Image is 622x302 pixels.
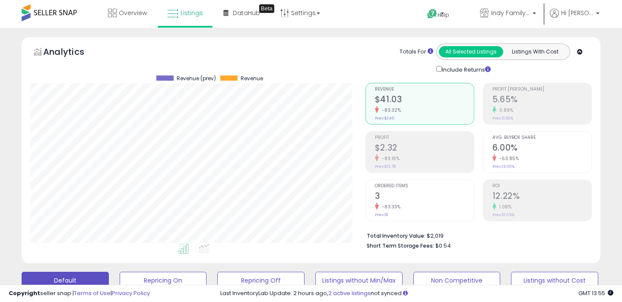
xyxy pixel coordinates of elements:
a: 2 active listings [328,289,371,297]
small: Prev: 12.09% [492,212,514,217]
button: Listings without Cost [511,272,598,289]
h2: 6.00% [492,143,591,154]
small: Prev: 13.00% [492,164,514,169]
a: Hi [PERSON_NAME] [550,9,600,28]
span: Profit [PERSON_NAME] [492,87,591,92]
h2: $41.03 [375,94,474,106]
button: Listings without Min/Max [315,272,403,289]
span: 2025-09-17 13:55 GMT [578,289,613,297]
a: Help [420,2,466,28]
div: Totals For [400,48,433,56]
span: Listings [181,9,203,17]
small: -53.85% [496,155,519,162]
span: Help [438,11,449,19]
span: $0.54 [435,242,451,250]
button: Repricing On [120,272,207,289]
small: -83.33% [379,204,401,210]
span: Revenue (prev) [177,75,216,82]
span: DataHub [233,9,260,17]
div: seller snap | | [9,289,150,298]
span: Overview [119,9,147,17]
span: Hi [PERSON_NAME] [561,9,593,17]
i: Get Help [427,9,438,19]
small: Prev: 5.60% [492,116,513,121]
strong: Copyright [9,289,40,297]
li: $2,019 [367,230,585,240]
a: Privacy Policy [112,289,150,297]
small: 0.89% [496,107,514,113]
h2: 12.22% [492,191,591,203]
small: -83.16% [379,155,400,162]
small: -83.32% [379,107,401,113]
h2: $2.32 [375,143,474,154]
a: Terms of Use [74,289,111,297]
span: Revenue [241,75,263,82]
b: Total Inventory Value: [367,232,425,239]
div: Last InventoryLab Update: 2 hours ago, not synced. [220,289,613,298]
span: ROI [492,184,591,189]
span: Revenue [375,87,474,92]
button: All Selected Listings [439,46,503,57]
small: 1.08% [496,204,512,210]
span: Indy Family Discount [491,9,530,17]
h5: Analytics [43,46,101,60]
div: Include Returns [430,64,501,74]
button: Non Competitive [413,272,501,289]
h2: 5.65% [492,94,591,106]
button: Listings With Cost [503,46,567,57]
small: Prev: $246 [375,116,394,121]
button: Default [22,272,109,289]
span: Avg. Buybox Share [492,135,591,140]
small: Prev: $13.78 [375,164,396,169]
span: Ordered Items [375,184,474,189]
h2: 3 [375,191,474,203]
span: Profit [375,135,474,140]
div: Tooltip anchor [259,4,274,13]
small: Prev: 18 [375,212,388,217]
button: Repricing Off [217,272,305,289]
b: Short Term Storage Fees: [367,242,434,249]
